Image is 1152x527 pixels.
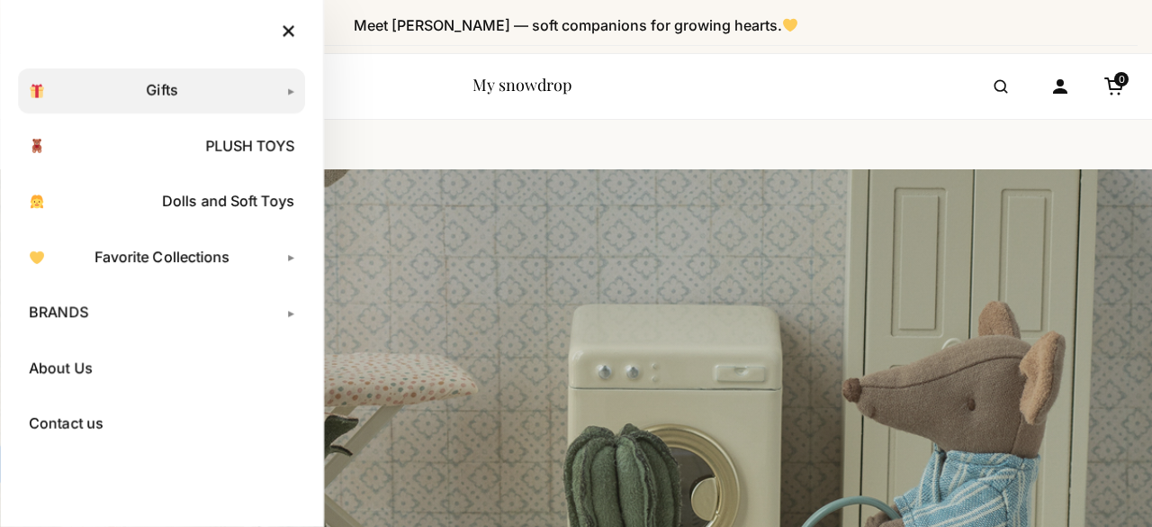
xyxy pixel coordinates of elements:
img: 🎁 [30,84,44,98]
nav: / / [58,120,1094,169]
a: PLUSH TOYS [18,124,305,169]
a: About Us [18,346,305,391]
button: Close menu [264,9,314,49]
a: Gifts [18,68,305,114]
a: Favorite Collections [18,235,305,280]
span: Meet [PERSON_NAME] — soft companions for growing hearts. [354,16,798,34]
div: Announcement [14,7,1138,46]
img: 🧸 [30,139,44,153]
a: Contact us [18,402,305,447]
img: 💛 [783,18,797,32]
a: Dolls and Soft Toys [18,179,305,224]
a: BRANDS [18,290,305,335]
a: My snowdrop [472,74,571,95]
button: Open search [976,61,1026,112]
a: Account [1040,67,1080,106]
a: Cart [1094,67,1134,106]
img: 💛 [30,250,44,265]
span: 0 [1114,72,1129,86]
img: 👧 [30,195,44,209]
